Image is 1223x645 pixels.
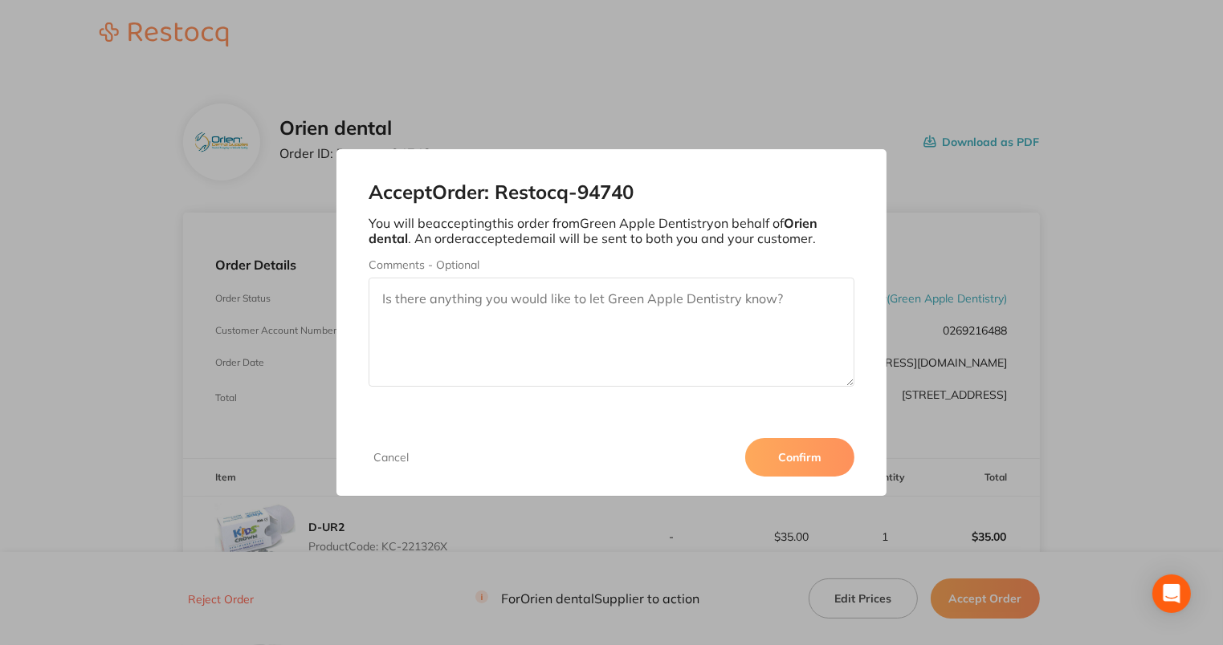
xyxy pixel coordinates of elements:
[369,216,854,245] p: You will be accepting this order from Green Apple Dentistry on behalf of . An order accepted emai...
[369,215,817,245] b: Orien dental
[745,438,854,477] button: Confirm
[369,181,854,204] h2: Accept Order: Restocq- 94740
[369,258,854,271] label: Comments - Optional
[1152,574,1191,613] div: Open Intercom Messenger
[369,450,414,464] button: Cancel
